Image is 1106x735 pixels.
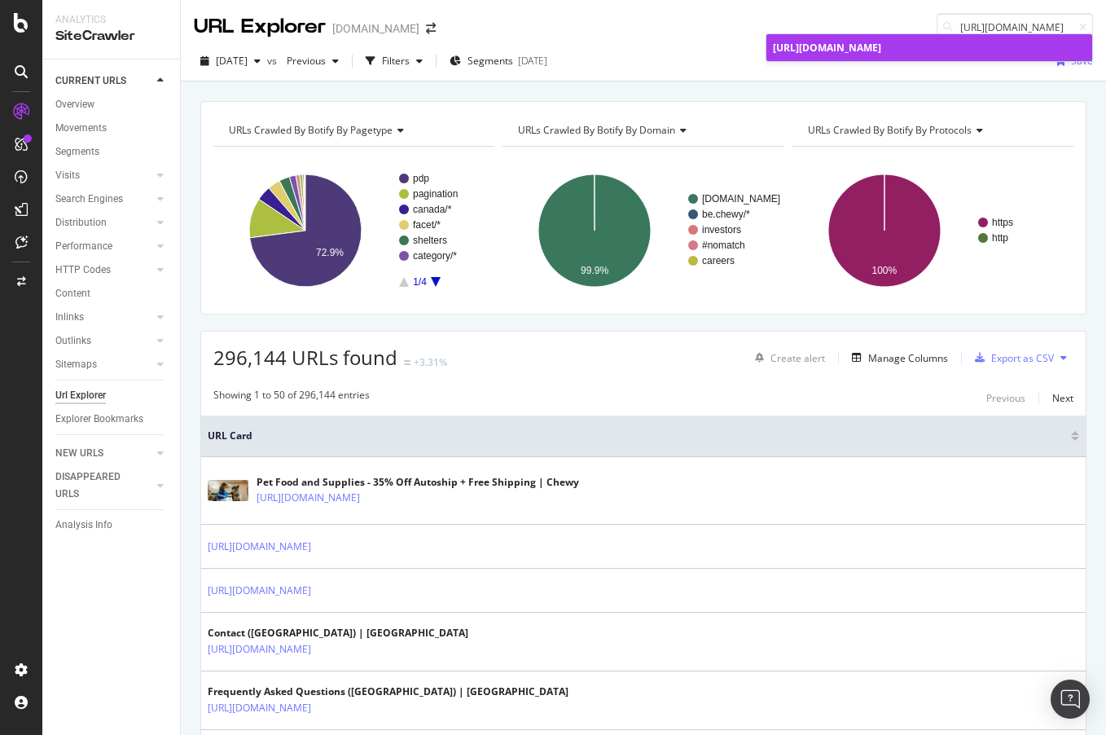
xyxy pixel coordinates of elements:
[55,517,169,534] a: Analysis Info
[808,123,972,137] span: URLs Crawled By Botify By protocols
[518,54,547,68] div: [DATE]
[404,360,410,365] img: Equal
[55,143,169,161] a: Segments
[55,411,143,428] div: Explorer Bookmarks
[208,700,311,716] a: [URL][DOMAIN_NAME]
[937,13,1093,42] input: Find a URL
[208,480,248,501] img: main image
[55,27,167,46] div: SiteCrawler
[55,469,152,503] a: DISAPPEARED URLS
[229,123,393,137] span: URLs Crawled By Botify By pagetype
[992,232,1008,244] text: http
[55,332,91,350] div: Outlinks
[194,13,326,41] div: URL Explorer
[55,445,103,462] div: NEW URLS
[55,387,106,404] div: Url Explorer
[55,262,152,279] a: HTTP Codes
[55,411,169,428] a: Explorer Bookmarks
[55,285,169,302] a: Content
[257,490,360,506] a: [URL][DOMAIN_NAME]
[55,356,152,373] a: Sitemaps
[226,117,480,143] h4: URLs Crawled By Botify By pagetype
[518,123,675,137] span: URLs Crawled By Botify By domain
[55,309,84,326] div: Inlinks
[213,388,370,407] div: Showing 1 to 50 of 296,144 entries
[55,191,123,208] div: Search Engines
[992,217,1013,228] text: https
[413,219,441,231] text: facet/*
[55,214,152,231] a: Distribution
[208,641,311,658] a: [URL][DOMAIN_NAME]
[267,54,280,68] span: vs
[194,48,267,74] button: [DATE]
[773,41,881,55] span: [URL][DOMAIN_NAME]
[55,120,169,137] a: Movements
[702,224,741,235] text: investors
[770,351,825,365] div: Create alert
[216,54,248,68] span: 2025 Aug. 16th
[55,262,111,279] div: HTTP Codes
[208,583,311,599] a: [URL][DOMAIN_NAME]
[359,48,429,74] button: Filters
[382,54,410,68] div: Filters
[702,209,750,220] text: be.chewy/*
[414,355,447,369] div: +3.31%
[871,265,897,276] text: 100%
[55,191,152,208] a: Search Engines
[55,238,152,255] a: Performance
[805,117,1059,143] h4: URLs Crawled By Botify By protocols
[55,96,94,113] div: Overview
[257,475,579,490] div: Pet Food and Supplies - 35% Off Autoship + Free Shipping | Chewy
[1052,388,1073,407] button: Next
[55,73,152,90] a: CURRENT URLS
[413,276,427,288] text: 1/4
[968,345,1054,371] button: Export as CSV
[55,167,80,184] div: Visits
[55,238,112,255] div: Performance
[991,351,1054,365] div: Export as CSV
[986,391,1025,405] div: Previous
[55,214,107,231] div: Distribution
[702,240,745,251] text: #nomatch
[986,388,1025,407] button: Previous
[55,285,90,302] div: Content
[413,173,429,184] text: pdp
[413,204,452,215] text: canada/*
[766,34,1092,61] a: [URL][DOMAIN_NAME]
[413,188,458,200] text: pagination
[280,54,326,68] span: Previous
[467,54,513,68] span: Segments
[55,356,97,373] div: Sitemaps
[208,539,311,555] a: [URL][DOMAIN_NAME]
[316,247,344,258] text: 72.9%
[55,445,152,462] a: NEW URLS
[55,332,152,350] a: Outlinks
[213,160,494,301] svg: A chart.
[792,160,1073,301] svg: A chart.
[332,20,419,37] div: [DOMAIN_NAME]
[868,351,948,365] div: Manage Columns
[55,167,152,184] a: Visits
[503,160,783,301] svg: A chart.
[208,626,468,640] div: Contact ([GEOGRAPHIC_DATA]) | [GEOGRAPHIC_DATA]
[55,120,107,137] div: Movements
[208,429,1067,443] span: URL Card
[55,143,99,161] div: Segments
[55,13,167,27] div: Analytics
[748,345,825,371] button: Create alert
[443,48,554,74] button: Segments[DATE]
[55,469,138,503] div: DISAPPEARED URLS
[426,23,436,34] div: arrow-right-arrow-left
[55,517,112,534] div: Analysis Info
[55,387,169,404] a: Url Explorer
[280,48,345,74] button: Previous
[413,250,457,262] text: category/*
[213,344,397,371] span: 296,144 URLs found
[702,255,735,266] text: careers
[515,117,769,143] h4: URLs Crawled By Botify By domain
[55,96,169,113] a: Overview
[581,265,608,276] text: 99.9%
